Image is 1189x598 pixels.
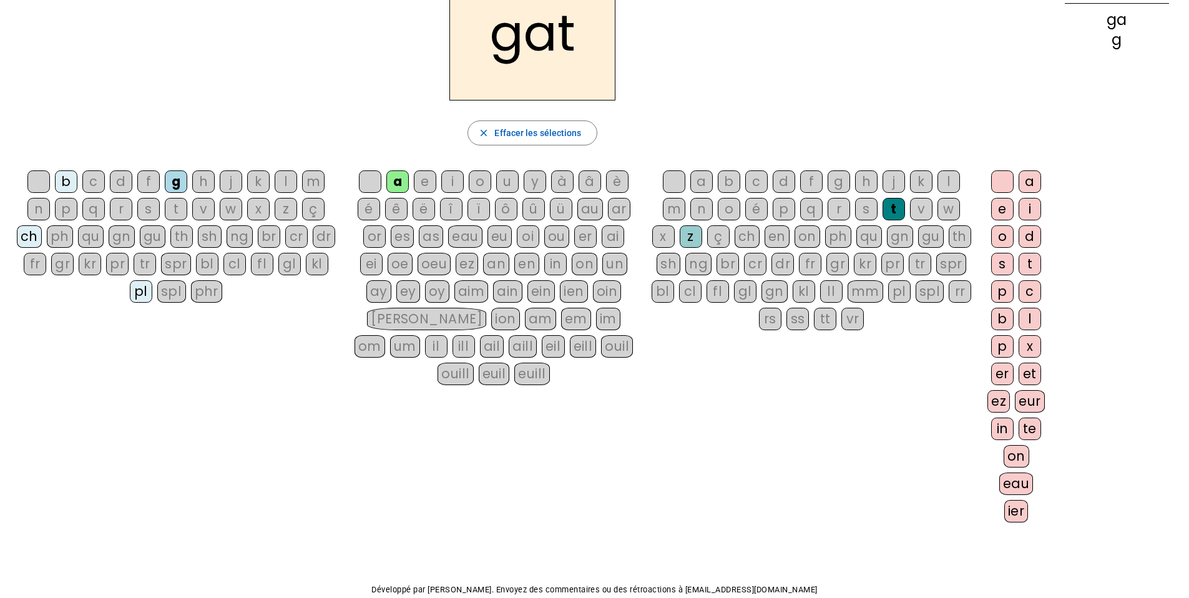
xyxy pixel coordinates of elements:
div: p [991,280,1014,303]
div: om [355,335,385,358]
div: on [1004,445,1029,468]
div: ss [786,308,809,330]
div: a [1019,170,1041,193]
div: gl [734,280,756,303]
div: a [386,170,409,193]
div: ch [17,225,42,248]
div: spr [161,253,191,275]
div: b [55,170,77,193]
div: ai [602,225,624,248]
div: gl [278,253,301,275]
div: j [220,170,242,193]
div: ll [820,280,843,303]
div: pl [130,280,152,303]
div: fr [799,253,821,275]
div: h [855,170,878,193]
div: dr [771,253,794,275]
div: k [910,170,932,193]
div: pl [888,280,911,303]
div: am [525,308,556,330]
div: g [165,170,187,193]
div: w [937,198,960,220]
div: ain [493,280,522,303]
div: dr [313,225,335,248]
div: ph [47,225,73,248]
div: cr [285,225,308,248]
div: bl [196,253,218,275]
div: ng [685,253,712,275]
div: a [690,170,713,193]
div: tr [909,253,931,275]
div: ouil [601,335,633,358]
div: phr [191,280,223,303]
div: au [577,198,603,220]
div: ga [1065,12,1169,27]
div: s [855,198,878,220]
div: h [192,170,215,193]
div: ez [987,390,1010,413]
div: g [1065,32,1169,47]
div: z [680,225,702,248]
div: cr [744,253,766,275]
div: ay [366,280,391,303]
div: gn [109,225,135,248]
div: q [800,198,823,220]
div: û [522,198,545,220]
div: à [551,170,574,193]
div: oeu [418,253,451,275]
div: vr [841,308,864,330]
div: x [247,198,270,220]
div: p [773,198,795,220]
div: ch [735,225,760,248]
div: en [514,253,539,275]
div: d [1019,225,1041,248]
div: te [1019,418,1041,440]
div: cl [223,253,246,275]
div: o [991,225,1014,248]
div: un [602,253,627,275]
div: s [991,253,1014,275]
div: sh [657,253,680,275]
div: er [991,363,1014,385]
div: th [949,225,971,248]
div: n [27,198,50,220]
div: oy [425,280,449,303]
div: in [991,418,1014,440]
div: t [883,198,905,220]
div: k [247,170,270,193]
div: ar [608,198,630,220]
div: gn [887,225,913,248]
div: kl [306,253,328,275]
div: ion [491,308,520,330]
div: v [192,198,215,220]
div: p [55,198,77,220]
div: é [745,198,768,220]
div: eu [487,225,512,248]
div: ei [360,253,383,275]
div: aill [509,335,537,358]
div: v [910,198,932,220]
div: c [1019,280,1041,303]
div: b [718,170,740,193]
div: rs [759,308,781,330]
div: x [1019,335,1041,358]
div: ç [302,198,325,220]
div: g [828,170,850,193]
div: ë [413,198,435,220]
div: or [363,225,386,248]
div: c [82,170,105,193]
div: qu [78,225,104,248]
div: spl [157,280,186,303]
div: ein [527,280,555,303]
div: fl [707,280,729,303]
div: ouill [438,363,473,385]
div: m [663,198,685,220]
div: an [483,253,509,275]
div: fl [251,253,273,275]
div: euill [514,363,549,385]
div: gn [761,280,788,303]
div: pr [881,253,904,275]
div: tr [134,253,156,275]
div: th [170,225,193,248]
div: ü [550,198,572,220]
